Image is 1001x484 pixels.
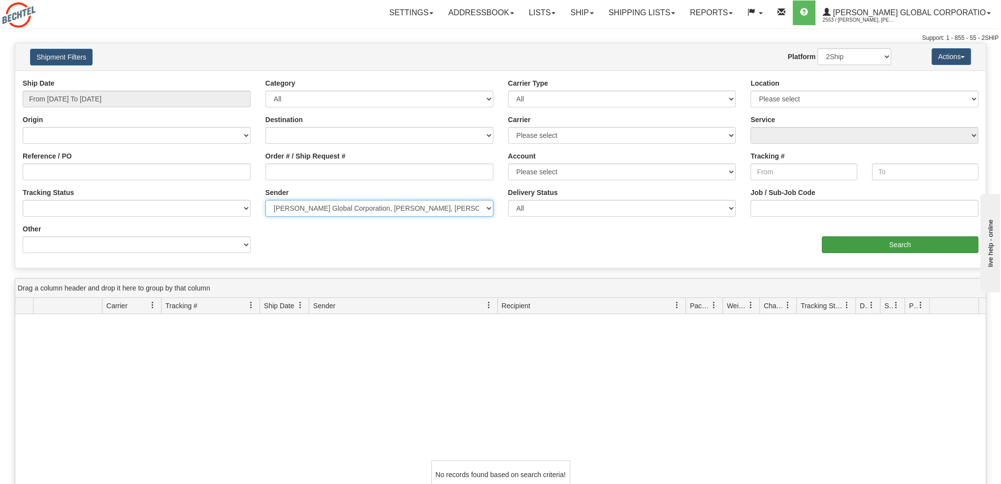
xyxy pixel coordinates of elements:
[508,78,548,88] label: Carrier Type
[441,0,521,25] a: Addressbook
[23,188,74,197] label: Tracking Status
[2,2,35,28] img: logo2553.jpg
[106,301,128,311] span: Carrier
[788,52,816,62] label: Platform
[750,163,857,180] input: From
[822,236,978,253] input: Search
[815,0,998,25] a: [PERSON_NAME] Global Corporatio 2553 / [PERSON_NAME], [PERSON_NAME]
[872,163,978,180] input: To
[23,151,72,161] label: Reference / PO
[750,188,815,197] label: Job / Sub-Job Code
[521,0,563,25] a: Lists
[764,301,784,311] span: Charge
[2,34,999,42] div: Support: 1 - 855 - 55 - 2SHIP
[508,115,531,125] label: Carrier
[563,0,601,25] a: Ship
[23,78,55,88] label: Ship Date
[15,279,986,298] div: grid grouping header
[750,151,784,161] label: Tracking #
[706,297,722,314] a: Packages filter column settings
[502,301,530,311] span: Recipient
[265,151,346,161] label: Order # / Ship Request #
[690,301,710,311] span: Packages
[313,301,335,311] span: Sender
[264,301,294,311] span: Ship Date
[669,297,685,314] a: Recipient filter column settings
[743,297,759,314] a: Weight filter column settings
[750,78,779,88] label: Location
[165,301,197,311] span: Tracking #
[265,115,303,125] label: Destination
[7,8,91,16] div: live help - online
[750,115,775,125] label: Service
[801,301,843,311] span: Tracking Status
[382,0,441,25] a: Settings
[23,224,41,234] label: Other
[932,48,971,65] button: Actions
[682,0,740,25] a: Reports
[508,151,536,161] label: Account
[831,8,986,17] span: [PERSON_NAME] Global Corporatio
[909,301,917,311] span: Pickup Status
[860,301,868,311] span: Delivery Status
[727,301,747,311] span: Weight
[508,188,558,197] label: Delivery Status
[601,0,682,25] a: Shipping lists
[243,297,259,314] a: Tracking # filter column settings
[779,297,796,314] a: Charge filter column settings
[823,15,897,25] span: 2553 / [PERSON_NAME], [PERSON_NAME]
[23,115,43,125] label: Origin
[292,297,309,314] a: Ship Date filter column settings
[884,301,893,311] span: Shipment Issues
[144,297,161,314] a: Carrier filter column settings
[265,188,289,197] label: Sender
[888,297,904,314] a: Shipment Issues filter column settings
[839,297,855,314] a: Tracking Status filter column settings
[912,297,929,314] a: Pickup Status filter column settings
[265,78,295,88] label: Category
[30,49,93,65] button: Shipment Filters
[481,297,497,314] a: Sender filter column settings
[978,192,1000,292] iframe: chat widget
[863,297,880,314] a: Delivery Status filter column settings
